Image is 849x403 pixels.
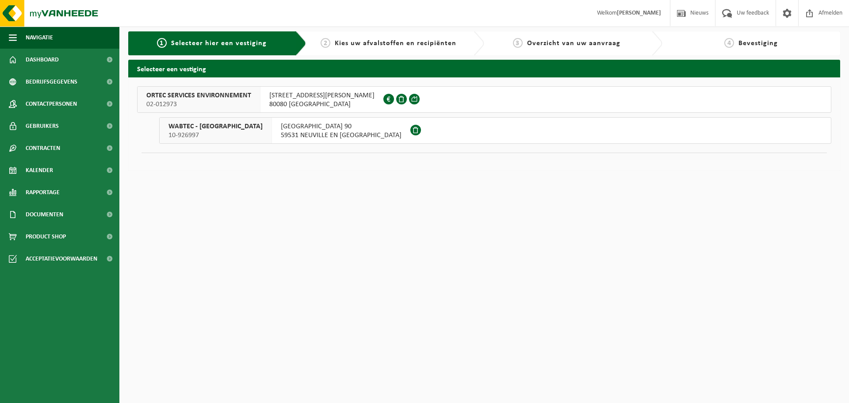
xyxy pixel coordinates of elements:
span: Kalender [26,159,53,181]
span: 10-926997 [168,131,263,140]
span: Dashboard [26,49,59,71]
span: 1 [157,38,167,48]
h2: Selecteer een vestiging [128,60,840,77]
span: 59531 NEUVILLE EN [GEOGRAPHIC_DATA] [281,131,402,140]
span: Acceptatievoorwaarden [26,248,97,270]
button: WABTEC - [GEOGRAPHIC_DATA] 10-926997 [GEOGRAPHIC_DATA] 9059531 NEUVILLE EN [GEOGRAPHIC_DATA] [159,117,831,144]
span: Rapportage [26,181,60,203]
span: WABTEC - [GEOGRAPHIC_DATA] [168,122,263,131]
span: Kies uw afvalstoffen en recipiënten [335,40,456,47]
strong: [PERSON_NAME] [617,10,661,16]
span: 80080 [GEOGRAPHIC_DATA] [269,100,375,109]
span: Gebruikers [26,115,59,137]
span: Product Shop [26,226,66,248]
span: Bevestiging [738,40,778,47]
span: Navigatie [26,27,53,49]
span: [GEOGRAPHIC_DATA] 90 [281,122,402,131]
span: Documenten [26,203,63,226]
button: ORTEC SERVICES ENVIRONNEMENT 02-012973 [STREET_ADDRESS][PERSON_NAME]80080 [GEOGRAPHIC_DATA] [137,86,831,113]
span: Contracten [26,137,60,159]
span: [STREET_ADDRESS][PERSON_NAME] [269,91,375,100]
span: 3 [513,38,523,48]
span: ORTEC SERVICES ENVIRONNEMENT [146,91,251,100]
span: 02-012973 [146,100,251,109]
span: 4 [724,38,734,48]
span: Contactpersonen [26,93,77,115]
span: Selecteer hier een vestiging [171,40,267,47]
span: 2 [321,38,330,48]
span: Overzicht van uw aanvraag [527,40,620,47]
span: Bedrijfsgegevens [26,71,77,93]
